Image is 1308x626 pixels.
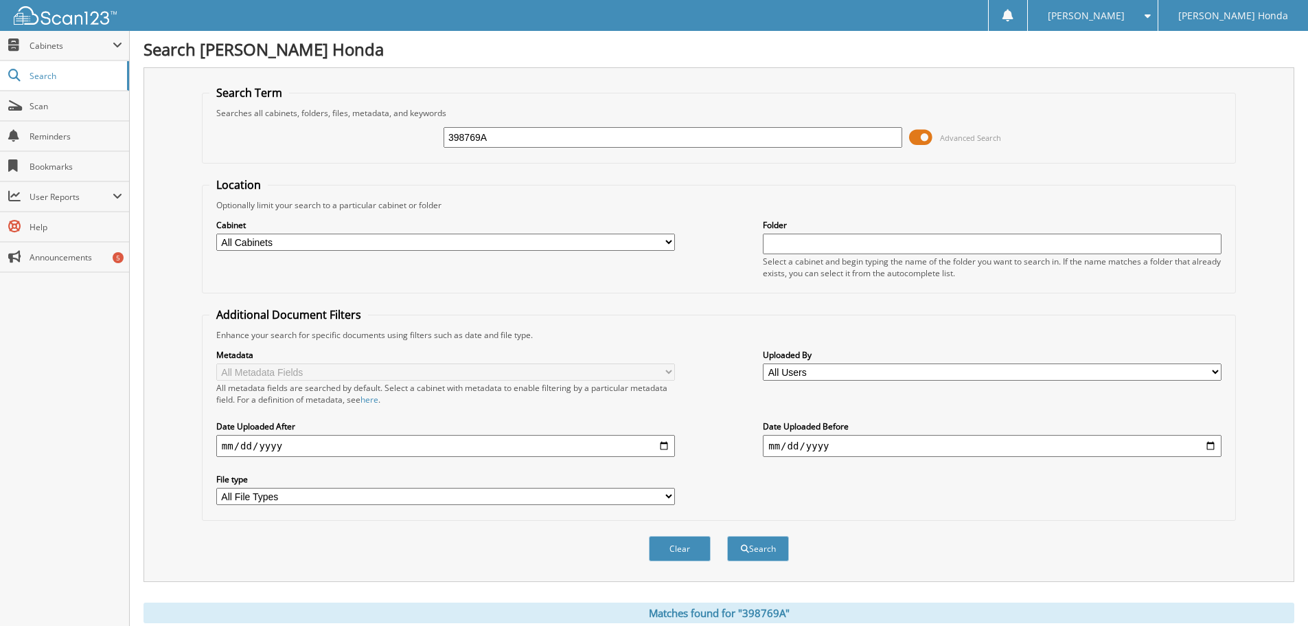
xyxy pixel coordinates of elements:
span: Search [30,70,120,82]
button: Search [727,536,789,561]
input: start [216,435,675,457]
span: Help [30,221,122,233]
span: User Reports [30,191,113,203]
span: [PERSON_NAME] Honda [1178,12,1288,20]
div: Searches all cabinets, folders, files, metadata, and keywords [209,107,1228,119]
label: Folder [763,219,1221,231]
div: Enhance your search for specific documents using filters such as date and file type. [209,329,1228,341]
div: 5 [113,252,124,263]
div: Optionally limit your search to a particular cabinet or folder [209,199,1228,211]
span: Advanced Search [940,133,1001,143]
input: end [763,435,1221,457]
span: Bookmarks [30,161,122,172]
div: Matches found for "398769A" [144,603,1294,623]
span: Reminders [30,131,122,142]
span: Scan [30,100,122,112]
label: Cabinet [216,219,675,231]
div: All metadata fields are searched by default. Select a cabinet with metadata to enable filtering b... [216,382,675,405]
a: here [360,394,378,405]
div: Select a cabinet and begin typing the name of the folder you want to search in. If the name match... [763,256,1221,279]
span: Announcements [30,251,122,263]
label: File type [216,473,675,485]
legend: Location [209,177,268,192]
h1: Search [PERSON_NAME] Honda [144,38,1294,60]
label: Uploaded By [763,349,1221,361]
legend: Search Term [209,85,289,100]
legend: Additional Document Filters [209,307,368,322]
label: Date Uploaded After [216,421,675,432]
label: Date Uploaded Before [763,421,1221,432]
img: scan123-logo-white.svg [14,6,117,25]
button: Clear [649,536,711,561]
label: Metadata [216,349,675,361]
span: [PERSON_NAME] [1048,12,1125,20]
span: Cabinets [30,40,113,52]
